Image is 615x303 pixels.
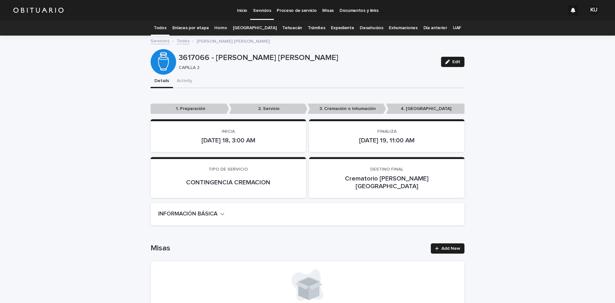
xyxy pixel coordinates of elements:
a: Exhumaciones [389,21,417,36]
h1: Misas [151,244,427,253]
a: Horno [214,21,227,36]
a: Todos [154,21,166,36]
p: 4. [GEOGRAPHIC_DATA] [386,104,464,114]
a: UAF [453,21,461,36]
p: 2. Servicio [229,104,307,114]
button: Details [151,75,173,88]
a: Trámites [308,21,325,36]
span: DESTINO FINAL [370,167,403,172]
span: FINALIZA [377,129,397,134]
p: 1. Preparación [151,104,229,114]
button: Activity [173,75,196,88]
a: Expediente [331,21,354,36]
a: Add New [431,243,464,254]
a: Todos [176,37,190,44]
a: Día anterior [423,21,447,36]
p: Crematorio [PERSON_NAME][GEOGRAPHIC_DATA] [317,175,457,190]
button: INFORMACIÓN BÁSICA [158,211,225,218]
div: KU [589,5,599,15]
p: CONTINGENCIA CREMACION [158,179,298,186]
p: [DATE] 18, 3:00 AM [158,137,298,144]
span: INICIA [222,129,235,134]
a: Servicios [151,37,169,44]
span: TIPO DE SERVICIO [209,167,248,172]
h2: INFORMACIÓN BÁSICA [158,211,217,218]
a: [GEOGRAPHIC_DATA] [233,21,277,36]
p: [PERSON_NAME] [PERSON_NAME] [197,37,270,44]
p: 3617066 - [PERSON_NAME] [PERSON_NAME] [179,53,436,63]
p: [DATE] 19, 11:00 AM [317,137,457,144]
span: Edit [452,60,460,64]
p: CAPILLA 2 [179,65,433,71]
a: Desahucios [360,21,383,36]
button: Edit [441,57,464,67]
img: HUM7g2VNRLqGMmR9WVqf [13,4,64,17]
a: Enlaces por etapa [172,21,209,36]
a: Tehuacán [282,21,302,36]
p: 3. Cremación o Inhumación [307,104,386,114]
span: Add New [441,246,460,251]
